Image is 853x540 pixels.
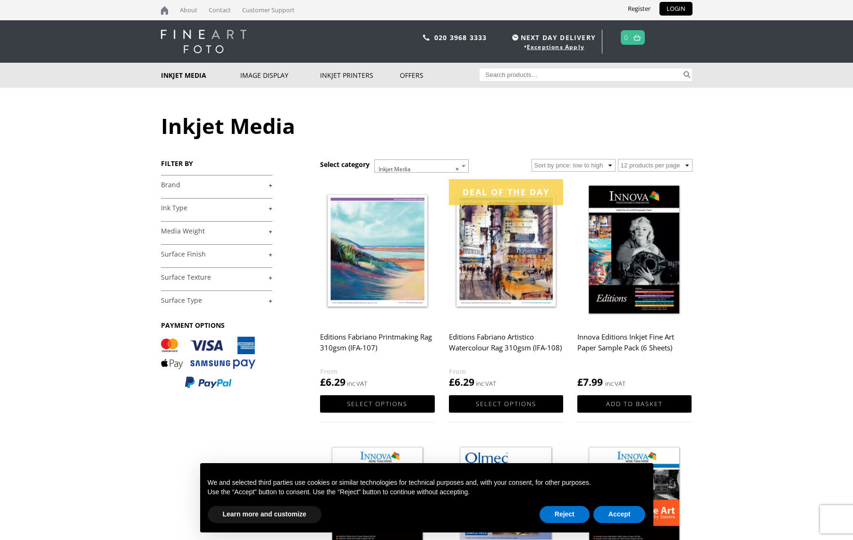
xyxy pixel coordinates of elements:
input: Search products… [480,68,682,81]
button: Reject [540,506,590,523]
bdi: 6.29 [320,375,346,389]
a: Deal of the day Editions Fabriano Artistico Watercolour Rag 310gsm (IFA-108) £6.29 [449,179,563,389]
h2: Innova Editions Inkjet Fine Art Paper Sample Pack (6 Sheets) [577,328,692,366]
strong: inc VAT [605,378,625,389]
a: + [161,227,272,236]
h4: Brand [161,175,272,194]
h3: PAYMENT OPTIONS [161,321,272,330]
a: Image Display [240,63,320,88]
a: Inkjet Printers [320,63,400,88]
img: Editions Fabriano Printmaking Rag 310gsm (IFA-107) [320,179,434,322]
p: We and selected third parties use cookies or similar technologies for technical purposes and, wit... [208,478,646,488]
a: 020 3968 3333 [434,33,487,42]
p: Use the “Accept” button to consent. Use the “Reject” button to continue without accepting. [208,488,646,497]
button: Accept [593,506,646,523]
img: phone.svg [423,34,430,41]
a: + [161,181,272,190]
h4: Surface Type [161,291,272,309]
h2: Editions Fabriano Artistico Watercolour Rag 310gsm (IFA-108) [449,328,563,366]
img: Editions Fabriano Artistico Watercolour Rag 310gsm (IFA-108) [449,179,563,322]
a: + [161,296,272,305]
span: £ [320,375,326,389]
a: Select options for “Editions Fabriano Artistico Watercolour Rag 310gsm (IFA-108)” [449,395,563,413]
a: Offers [400,63,480,88]
span: NEXT DAY DELIVERY [510,32,596,43]
a: Editions Fabriano Printmaking Rag 310gsm (IFA-107) £6.29 [320,179,434,389]
a: + [161,273,272,282]
span: Inkjet Media [375,160,468,179]
h1: Inkjet Media [161,111,693,140]
h4: Surface Texture [161,267,272,286]
a: 0 [624,31,628,44]
a: Select options for “Editions Fabriano Printmaking Rag 310gsm (IFA-107)” [320,395,434,413]
span: × [456,163,459,176]
a: LOGIN [659,2,693,16]
select: Shop order [532,159,616,172]
a: Inkjet Media [161,63,241,88]
button: Learn more and customize [208,506,321,523]
a: Innova Editions Inkjet Fine Art Paper Sample Pack (6 Sheets) £7.99 inc VAT [577,179,692,389]
bdi: 6.29 [449,375,474,389]
div: Deal of the day [449,179,563,205]
a: Register [621,2,658,16]
a: Exceptions Apply [527,43,584,51]
button: Search [682,68,693,81]
img: PAYMENT OPTIONS [161,337,255,389]
img: basket.svg [633,34,641,41]
h3: Select category [320,160,370,169]
h4: Ink Type [161,198,272,217]
h4: Surface Finish [161,244,272,263]
span: £ [577,375,583,389]
img: logo-white.svg [161,30,246,53]
a: + [161,204,272,213]
a: Add to basket: “Innova Editions Inkjet Fine Art Paper Sample Pack (6 Sheets)” [577,395,692,413]
h2: Editions Fabriano Printmaking Rag 310gsm (IFA-107) [320,328,434,366]
a: + [161,250,272,259]
span: £ [449,375,455,389]
span: Inkjet Media [374,159,469,173]
h3: FILTER BY [161,159,272,168]
h4: Media Weight [161,221,272,240]
img: time.svg [512,34,518,41]
img: Innova Editions Inkjet Fine Art Paper Sample Pack (6 Sheets) [577,179,692,322]
bdi: 7.99 [577,375,603,389]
